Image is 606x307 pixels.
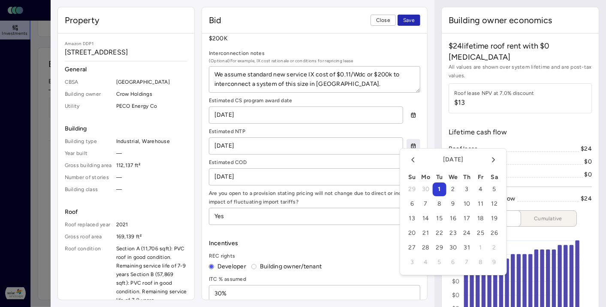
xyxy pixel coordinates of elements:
span: [DATE] [443,155,464,164]
button: Sunday, December 13th, 2026 [405,212,419,225]
span: [STREET_ADDRESS] [65,47,187,58]
span: 112,137 ft² [116,161,187,170]
span: Incentives [209,239,420,248]
span: Number of stories [65,173,113,182]
button: Save [398,15,420,26]
span: 2021 [116,220,187,229]
button: Tuesday, December 15th, 2026 [433,212,446,225]
button: Monday, December 21st, 2026 [419,226,433,240]
textarea: We assume standard new service IX cost of $0.11/Wdc or $200k to interconnect a system of this siz... [209,67,420,92]
span: Property [65,14,99,26]
input: __% [209,286,420,302]
span: Roof [65,207,187,217]
button: Saturday, December 5th, 2026 [488,182,501,196]
button: Sunday, November 29th, 2026 [405,182,419,196]
span: $13 [454,97,534,108]
button: Thursday, December 10th, 2026 [460,197,474,211]
span: Save [403,16,415,24]
div: $0 [585,157,592,167]
button: Thursday, December 24th, 2026 [460,226,474,240]
button: Friday, January 8th, 2027 [474,255,488,269]
button: Close [371,15,396,26]
label: Building owner/tenant [256,262,322,271]
span: Building owner [65,90,113,98]
span: Bid [209,14,221,26]
div: Roof lease [449,144,478,154]
span: Industrial, Warehouse [116,137,187,146]
th: Saturday [488,173,501,182]
button: Go to the Next Month [488,154,500,166]
span: Year built [65,149,113,158]
th: Thursday [460,173,474,182]
button: Monday, January 4th, 2027 [419,255,433,269]
span: Section A (11,706 sqft): PVC roof in good condition. Remaining service life of 7-9 years Section ... [116,244,187,304]
label: Estimated NTP [209,127,420,136]
span: General [65,65,187,74]
button: Wednesday, December 9th, 2026 [446,197,460,211]
span: — [116,149,187,158]
label: Are you open to a provision stating pricing will not change due to direct or indirect impact of f... [209,189,420,206]
span: — [116,173,187,182]
button: Thursday, December 17th, 2026 [460,212,474,225]
button: Saturday, December 12th, 2026 [488,197,501,211]
button: Saturday, December 19th, 2026 [488,212,501,225]
label: Estimated COD [209,158,420,167]
span: — [116,185,187,194]
label: ITC % assumed [209,275,420,283]
button: Wednesday, December 16th, 2026 [446,212,460,225]
div: $0 [585,170,592,179]
button: Saturday, January 2nd, 2027 [488,241,501,255]
button: Friday, December 18th, 2026 [474,212,488,225]
button: Tuesday, December 8th, 2026 [433,197,446,211]
label: REC rights [209,252,420,260]
div: Roof lease NPV at 7.0% discount [454,89,534,97]
div: $24 [581,194,592,204]
span: (Optional) For example, IX cost rationale or conditions for repricing lease [209,58,420,64]
th: Wednesday [446,173,460,182]
button: Friday, December 11th, 2026 [474,197,488,211]
span: Utility [65,102,113,110]
span: $24 lifetime roof rent with $0 [MEDICAL_DATA] [449,40,592,63]
span: Roof condition [65,244,113,304]
button: Friday, December 25th, 2026 [474,226,488,240]
th: Sunday [405,173,419,182]
text: $0 [452,278,460,285]
text: $0 [452,292,460,299]
span: Building class [65,185,113,194]
span: Roof replaced year [65,220,113,229]
span: 169,139 ft² [116,232,187,241]
span: Building type [65,137,113,146]
button: Thursday, December 3rd, 2026 [460,182,474,196]
button: Friday, January 1st, 2027 [474,241,488,255]
button: Sunday, December 20th, 2026 [405,226,419,240]
button: Monday, December 28th, 2026 [419,241,433,255]
button: Thursday, January 7th, 2027 [460,255,474,269]
button: Monday, December 7th, 2026 [419,197,433,211]
button: Sunday, January 3rd, 2027 [405,255,419,269]
span: Lifetime cash flow [449,127,507,137]
button: Today, Tuesday, December 1st, 2026, selected [433,182,446,196]
button: Saturday, December 26th, 2026 [488,226,501,240]
button: Wednesday, December 30th, 2026 [446,241,460,255]
span: Gross roof area [65,232,113,241]
button: Tuesday, December 22nd, 2026 [433,226,446,240]
span: Cumulative [527,214,570,223]
button: Wednesday, December 23rd, 2026 [446,226,460,240]
label: Developer [214,262,246,271]
button: Wednesday, January 6th, 2027 [446,255,460,269]
button: Sunday, December 6th, 2026 [405,197,419,211]
span: Crow Holdings [116,90,187,98]
span: PECO Energy Co [116,102,187,110]
label: Estimated CS program award date [209,96,420,105]
span: Amazon DDP1 [65,40,187,47]
span: All values are shown over system lifetime and are post-tax values. [449,63,592,80]
button: Friday, December 4th, 2026 [474,182,488,196]
button: Tuesday, December 29th, 2026 [433,241,446,255]
th: Friday [474,173,488,182]
div: $200K [209,32,420,46]
button: Go to the Previous Month [407,154,419,166]
span: Building owner economics [449,14,552,26]
table: December 2026 [405,173,501,270]
button: Monday, December 14th, 2026 [419,212,433,225]
button: Thursday, December 31st, 2026 [460,241,474,255]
